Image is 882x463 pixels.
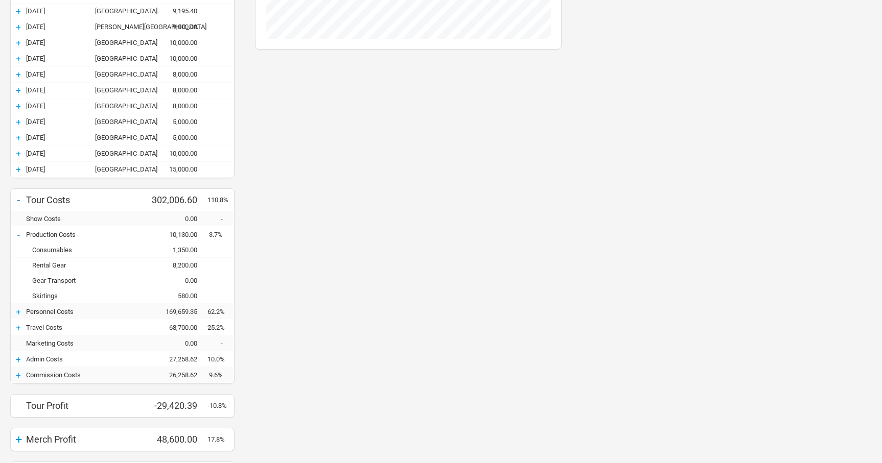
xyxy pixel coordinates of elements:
div: - [11,193,26,207]
div: + [11,22,26,32]
div: 110.8% [207,196,233,204]
div: 9.6% [207,371,233,379]
div: - [207,215,233,223]
div: + [11,164,26,175]
div: -10.8% [207,402,233,409]
div: 15,000.00 [146,165,207,173]
div: 8,000.00 [146,86,207,94]
div: 302,006.60 [146,194,207,205]
div: Helsinki [95,102,146,110]
div: Merch Profit [26,434,146,445]
div: 62.2% [207,308,233,315]
div: 05-Nov-25 [26,55,95,62]
div: + [11,6,26,16]
div: 0.00 [146,339,207,347]
div: Tour Profit [26,400,146,411]
div: 3.7% [207,231,233,238]
div: 17.8% [207,435,233,443]
div: Gear Transport [26,277,146,284]
div: + [11,354,26,364]
div: Düsseldorf [95,165,146,173]
div: + [11,307,26,317]
div: + [11,432,26,447]
div: Bruxelles [95,39,146,46]
div: 12-Nov-25 [26,118,95,126]
div: 10,000.00 [146,55,207,62]
div: Personnel Costs [26,308,146,315]
div: Copenhagen [95,134,146,141]
div: 04-Nov-25 [26,39,95,46]
div: 10.0% [207,355,233,363]
div: + [11,69,26,80]
div: Gothenburg [95,70,146,78]
div: Consumables [26,246,146,254]
div: Esch-sur-Alzette [95,23,146,31]
div: + [11,54,26,64]
div: 68,700.00 [146,324,207,331]
div: + [11,149,26,159]
div: 0.00 [146,277,207,284]
div: 8,000.00 [146,70,207,78]
div: Stockholm [95,86,146,94]
div: - [11,230,26,240]
div: 03-Nov-25 [26,23,95,31]
div: 9,000.00 [146,23,207,31]
div: 10,000.00 [146,150,207,157]
div: 27,258.62 [146,355,207,363]
div: 1,350.00 [146,246,207,254]
div: Commission Costs [26,371,146,379]
div: Show Costs [26,215,146,223]
div: - [207,339,233,347]
div: 01-Nov-25 [26,7,95,15]
div: Tour Costs [26,194,146,205]
div: 10-Nov-25 [26,102,95,110]
div: + [11,370,26,380]
div: 48,600.00 [146,434,207,445]
div: London [95,7,146,15]
div: 5,000.00 [146,118,207,126]
div: Hanover [95,150,146,157]
div: + [11,38,26,48]
div: -29,420.39 [146,400,207,411]
div: Travel Costs [26,324,146,331]
div: Admin Costs [26,355,146,363]
div: 169,659.35 [146,308,207,315]
div: 580.00 [146,292,207,300]
div: 10,130.00 [146,231,207,238]
div: 9,195.40 [146,7,207,15]
div: + [11,323,26,333]
div: 07-Nov-25 [26,70,95,78]
div: 8,000.00 [146,102,207,110]
div: Skirtings [26,292,146,300]
div: 8,200.00 [146,261,207,269]
div: 10,000.00 [146,39,207,46]
div: 14-Nov-25 [26,150,95,157]
div: Production Costs [26,231,146,238]
div: 08-Nov-25 [26,86,95,94]
div: 15-Nov-25 [26,165,95,173]
div: + [11,133,26,143]
div: + [11,101,26,111]
div: Leipzig [95,55,146,62]
div: 0.00 [146,215,207,223]
div: Oslo [95,118,146,126]
div: 5,000.00 [146,134,207,141]
div: Rental Gear [26,261,146,269]
div: 13-Nov-25 [26,134,95,141]
div: + [11,117,26,127]
div: Marketing Costs [26,339,146,347]
div: + [11,85,26,95]
div: 25.2% [207,324,233,331]
div: 26,258.62 [146,371,207,379]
